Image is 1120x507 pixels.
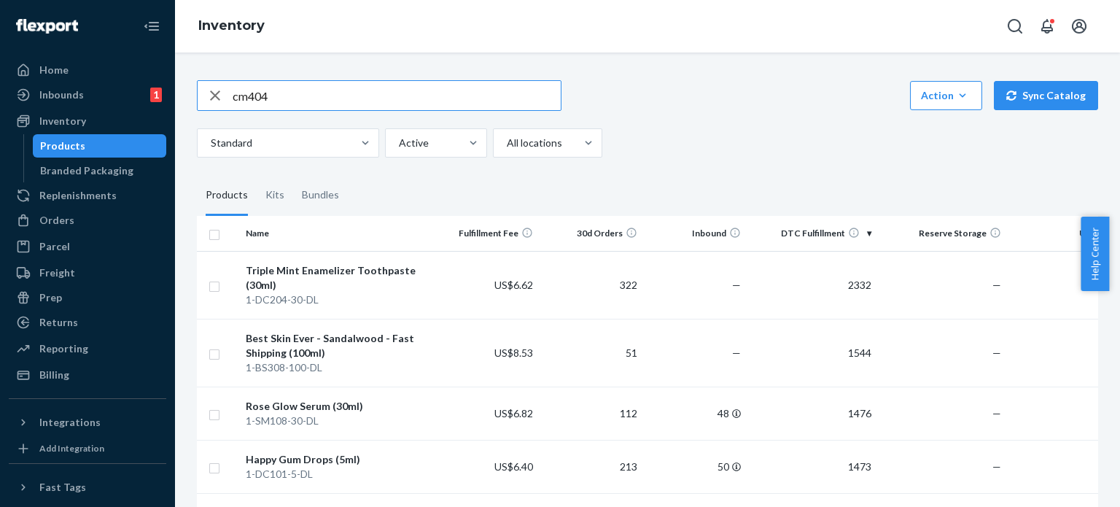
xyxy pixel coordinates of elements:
[1032,12,1062,41] button: Open notifications
[246,360,429,375] div: 1-BS308-100-DL
[39,480,86,495] div: Fast Tags
[9,363,166,387] a: Billing
[1000,12,1030,41] button: Open Search Box
[539,440,643,493] td: 213
[494,407,533,419] span: US$6.82
[732,347,741,359] span: —
[240,216,435,251] th: Name
[39,188,117,203] div: Replenishments
[9,209,166,232] a: Orders
[39,266,75,280] div: Freight
[921,88,971,103] div: Action
[39,442,104,454] div: Add Integration
[33,134,167,158] a: Products
[246,467,429,481] div: 1-DC101-5-DL
[265,175,284,216] div: Kits
[16,19,78,34] img: Flexport logo
[40,139,85,153] div: Products
[39,315,78,330] div: Returns
[39,415,101,430] div: Integrations
[9,337,166,360] a: Reporting
[39,341,88,356] div: Reporting
[494,279,533,291] span: US$6.62
[397,136,399,150] input: Active
[9,411,166,434] button: Integrations
[39,368,69,382] div: Billing
[539,319,643,387] td: 51
[9,311,166,334] a: Returns
[992,407,1001,419] span: —
[9,440,166,457] a: Add Integration
[246,414,429,428] div: 1-SM108-30-DL
[643,216,747,251] th: Inbound
[9,58,166,82] a: Home
[9,261,166,285] a: Freight
[9,286,166,309] a: Prep
[40,163,133,178] div: Branded Packaging
[643,440,747,493] td: 50
[246,293,429,307] div: 1-DC204-30-DL
[747,387,876,440] td: 1476
[39,213,74,228] div: Orders
[246,331,429,360] div: Best Skin Ever - Sandalwood - Fast Shipping (100ml)
[246,263,429,293] div: Triple Mint Enamelizer Toothpaste (30ml)
[150,88,162,102] div: 1
[1081,217,1109,291] button: Help Center
[246,399,429,414] div: Rose Glow Serum (30ml)
[137,12,166,41] button: Close Navigation
[33,159,167,182] a: Branded Packaging
[1065,12,1094,41] button: Open account menu
[9,109,166,133] a: Inventory
[747,440,876,493] td: 1473
[505,136,507,150] input: All locations
[39,114,86,128] div: Inventory
[992,347,1001,359] span: —
[187,5,276,47] ol: breadcrumbs
[732,279,741,291] span: —
[747,216,876,251] th: DTC Fulfillment
[209,136,211,150] input: Standard
[198,18,265,34] a: Inventory
[747,251,876,319] td: 2332
[992,460,1001,473] span: —
[302,175,339,216] div: Bundles
[9,235,166,258] a: Parcel
[910,81,982,110] button: Action
[539,251,643,319] td: 322
[747,319,876,387] td: 1544
[206,175,248,216] div: Products
[539,216,643,251] th: 30d Orders
[39,290,62,305] div: Prep
[539,387,643,440] td: 112
[39,63,69,77] div: Home
[494,347,533,359] span: US$8.53
[39,88,84,102] div: Inbounds
[435,216,540,251] th: Fulfillment Fee
[994,81,1098,110] button: Sync Catalog
[643,387,747,440] td: 48
[9,184,166,207] a: Replenishments
[233,81,561,110] input: Search inventory by name or sku
[877,216,1007,251] th: Reserve Storage
[992,279,1001,291] span: —
[9,83,166,107] a: Inbounds1
[246,452,429,467] div: Happy Gum Drops (5ml)
[494,460,533,473] span: US$6.40
[9,476,166,499] button: Fast Tags
[39,239,70,254] div: Parcel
